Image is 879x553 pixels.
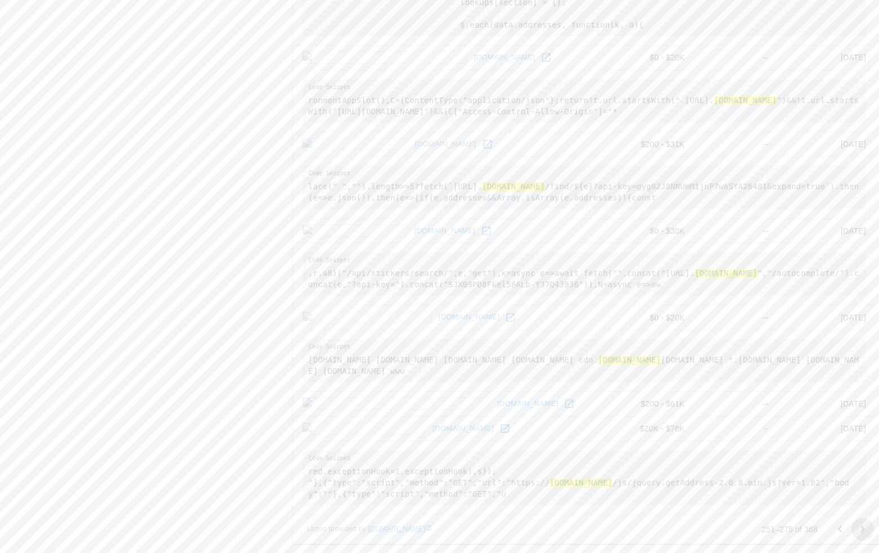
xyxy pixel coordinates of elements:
td: [DATE] [777,45,875,70]
pre: ,r.a8)("/api/stickers/search/",e,"get"),k=async e=>await fetch("".concat("[URL]. ","/autocomplete... [302,252,866,296]
img: coleggwent.ac.uk icon [302,422,425,435]
td: [DATE] [777,305,875,330]
td: $200 - $61K [604,392,694,417]
td: $200 - $31K [604,132,694,157]
pre: lace(" ","").length>=5?fetch(`[URL]. /find/${e}?api-key=gyg02J8NNUmM1jnP7w6SYA26481&expand=true`)... [302,166,866,209]
td: [DATE] [777,416,875,441]
td: [DATE] [777,132,875,157]
pre: red.exceptionHook=I.exceptionHook),s}); "},{"type":"script","method":"GET","url":"https:// /js/jq... [302,451,866,505]
img: capsbiglap.au icon [302,138,407,150]
img: childcancer-fundraising.org.nz icon [302,398,489,410]
a: Open checksdirect.co.uk in new window [502,309,519,326]
td: -- [694,392,778,417]
a: [DOMAIN_NAME] [471,49,538,66]
pre: [DOMAIN_NAME] [DOMAIN_NAME] [DOMAIN_NAME] [DOMAIN_NAME] cdn. [DOMAIN_NAME] *.[DOMAIN_NAME] [DOMAI... [302,339,866,382]
button: Go to next page [851,518,874,541]
a: Open caponespizzaparlour.com in new window [538,49,555,66]
img: checksdirect.co.uk icon [302,311,431,324]
img: cctvmule.com icon [302,225,407,237]
pre: ronmentAppSlot(),C={ContentType:"application/json"};return!t.url.startsWith(" [URL]. ")&&!t.url.s... [302,79,866,123]
td: [DATE] [777,218,875,243]
hl: [DOMAIN_NAME] [695,269,758,278]
td: $20K - $76K [604,416,694,441]
a: Open childcancer-fundraising.org.nz in new window [561,395,578,412]
a: [DOMAIN_NAME] [412,136,479,153]
a: [DOMAIN_NAME] [411,222,478,240]
p: 251–275 of 368 [762,524,818,535]
span: Logos provided by [307,524,432,535]
a: [DOMAIN_NAME] [368,525,432,533]
a: Open cctvmule.com in new window [478,222,495,239]
a: [DOMAIN_NAME] [494,395,561,413]
hl: [DOMAIN_NAME] [482,182,545,191]
hl: [DOMAIN_NAME] [714,96,777,105]
td: -- [694,132,778,157]
a: Open coleggwent.ac.uk in new window [497,420,514,437]
hl: [DOMAIN_NAME] [598,355,661,364]
a: [DOMAIN_NAME] [436,309,503,326]
td: $0 - $20K [604,305,694,330]
td: $0 - $20K [604,45,694,70]
td: -- [694,45,778,70]
td: [DATE] [777,392,875,417]
a: Open capsbiglap.au in new window [479,136,496,153]
td: $0 - $30K [604,218,694,243]
img: caponespizzaparlour.com icon [302,51,466,64]
button: Go to previous page [829,518,851,541]
td: -- [694,416,778,441]
td: -- [694,218,778,243]
a: [DOMAIN_NAME] [430,420,497,438]
hl: [DOMAIN_NAME] [550,478,613,487]
td: -- [694,305,778,330]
